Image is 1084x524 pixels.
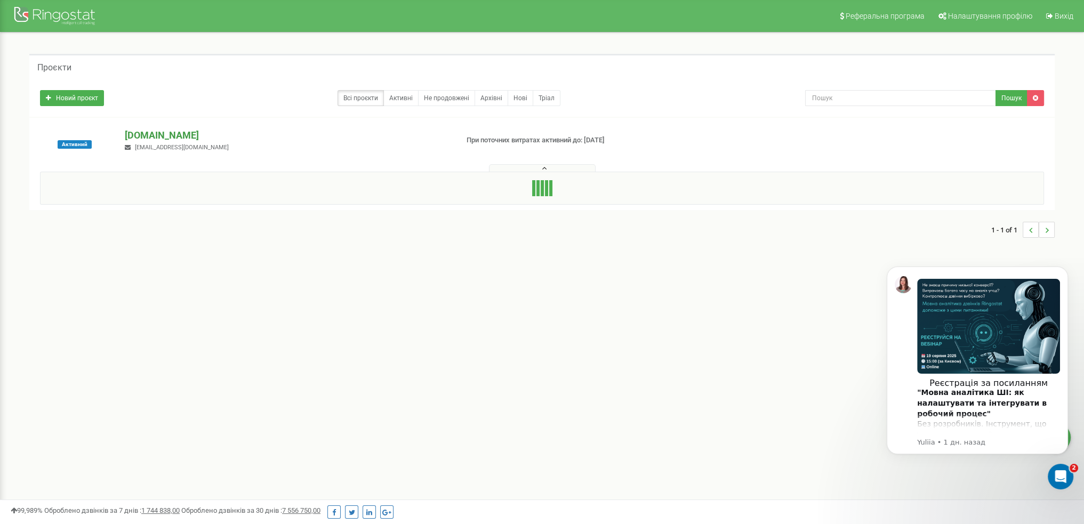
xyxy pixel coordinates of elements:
[948,12,1032,20] span: Налаштування профілю
[1048,464,1073,489] iframe: Intercom live chat
[846,12,925,20] span: Реферальна програма
[338,90,384,106] a: Всі проєкти
[282,506,320,514] u: 7 556 750,00
[58,140,92,149] span: Активний
[141,506,180,514] u: 1 744 838,00
[995,90,1027,106] button: Пошук
[805,90,996,106] input: Пошук
[44,506,180,514] span: Оброблено дзвінків за 7 днів :
[37,63,71,72] h5: Проєкти
[181,506,320,514] span: Оброблено дзвінків за 30 днів :
[508,90,533,106] a: Нові
[383,90,419,106] a: Активні
[1070,464,1078,472] span: 2
[418,90,475,106] a: Не продовжені
[1055,12,1073,20] span: Вихід
[991,211,1055,248] nav: ...
[40,90,104,106] a: Новий проєкт
[11,506,43,514] span: 99,989%
[125,128,449,142] p: [DOMAIN_NAME]
[991,222,1023,238] span: 1 - 1 of 1
[871,251,1084,495] iframe: Intercom notifications сообщение
[475,90,508,106] a: Архівні
[467,135,705,146] p: При поточних витратах активний до: [DATE]
[533,90,560,106] a: Тріал
[135,144,229,151] span: [EMAIL_ADDRESS][DOMAIN_NAME]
